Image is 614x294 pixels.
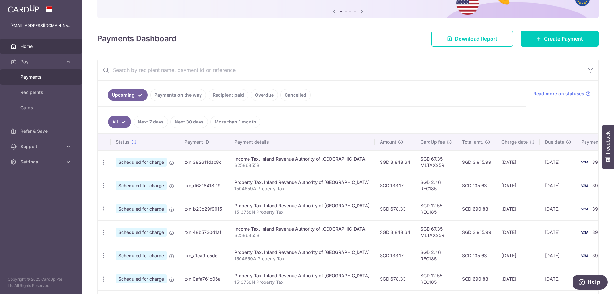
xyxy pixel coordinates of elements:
td: SGD 2.46 REC185 [415,244,457,267]
span: Charge date [501,139,528,145]
div: Income Tax. Inland Revenue Authority of [GEOGRAPHIC_DATA] [234,156,370,162]
a: More than 1 month [210,116,260,128]
td: SGD 678.33 [375,267,415,290]
a: Cancelled [280,89,311,101]
td: SGD 3,848.64 [375,220,415,244]
span: Payments [20,74,63,80]
th: Payment ID [179,134,229,150]
span: Scheduled for charge [116,181,167,190]
img: Bank Card [578,158,591,166]
td: SGD 135.63 [457,244,496,267]
td: txn_382611dac8c [179,150,229,174]
span: Recipients [20,89,63,96]
span: Cards [20,105,63,111]
span: Refer & Save [20,128,63,134]
a: All [108,116,131,128]
span: Create Payment [544,35,583,43]
span: Download Report [455,35,497,43]
td: SGD 678.33 [375,197,415,220]
td: SGD 135.63 [457,174,496,197]
span: Scheduled for charge [116,158,167,167]
span: 3901 [592,229,603,235]
img: Bank Card [578,182,591,189]
td: SGD 133.17 [375,174,415,197]
td: SGD 2.46 REC185 [415,174,457,197]
td: SGD 12.55 REC185 [415,267,457,290]
div: Property Tax. Inland Revenue Authority of [GEOGRAPHIC_DATA] [234,203,370,209]
td: SGD 3,848.64 [375,150,415,174]
span: Support [20,143,63,150]
td: txn_d6818418f19 [179,174,229,197]
span: Settings [20,159,63,165]
span: 3901 [592,253,603,258]
span: Total amt. [462,139,483,145]
td: SGD 690.88 [457,267,496,290]
p: 1513758N Property Tax [234,279,370,285]
span: 3901 [592,159,603,165]
td: [DATE] [496,150,540,174]
a: Upcoming [108,89,148,101]
div: Property Tax. Inland Revenue Authority of [GEOGRAPHIC_DATA] [234,179,370,186]
img: Bank Card [578,228,591,236]
td: [DATE] [496,220,540,244]
a: Overdue [251,89,278,101]
td: [DATE] [496,267,540,290]
span: Due date [545,139,564,145]
td: [DATE] [540,220,576,244]
th: Payment details [229,134,375,150]
a: Recipient paid [209,89,248,101]
span: Feedback [605,131,611,154]
img: CardUp [8,5,39,13]
iframe: Opens a widget where you can find more information [573,275,608,291]
td: [DATE] [496,174,540,197]
a: Read more on statuses [533,91,591,97]
button: Feedback - Show survey [602,125,614,169]
span: 3901 [592,183,603,188]
td: SGD 3,915.99 [457,220,496,244]
img: Bank Card [578,205,591,213]
span: Pay [20,59,63,65]
td: SGD 133.17 [375,244,415,267]
p: 1513758N Property Tax [234,209,370,215]
td: SGD 690.88 [457,197,496,220]
p: S2586855B [234,232,370,239]
td: [DATE] [496,197,540,220]
td: SGD 3,915.99 [457,150,496,174]
img: Bank Card [578,252,591,259]
td: SGD 67.35 MLTAX25R [415,220,457,244]
h4: Payments Dashboard [97,33,177,44]
td: SGD 12.55 REC185 [415,197,457,220]
span: Scheduled for charge [116,204,167,213]
span: Scheduled for charge [116,274,167,283]
td: txn_b23c29f9015 [179,197,229,220]
span: Amount [380,139,396,145]
td: [DATE] [540,197,576,220]
a: Payments on the way [150,89,206,101]
td: txn_48b5730d1af [179,220,229,244]
span: Scheduled for charge [116,228,167,237]
div: Property Tax. Inland Revenue Authority of [GEOGRAPHIC_DATA] [234,249,370,256]
td: SGD 67.35 MLTAX25R [415,150,457,174]
p: 1504659A Property Tax [234,256,370,262]
td: txn_a1ca9fc5def [179,244,229,267]
p: [EMAIL_ADDRESS][DOMAIN_NAME] [10,22,72,29]
td: [DATE] [540,267,576,290]
a: Download Report [431,31,513,47]
td: [DATE] [496,244,540,267]
a: Create Payment [521,31,599,47]
span: Home [20,43,63,50]
div: Income Tax. Inland Revenue Authority of [GEOGRAPHIC_DATA] [234,226,370,232]
span: Read more on statuses [533,91,584,97]
div: Property Tax. Inland Revenue Authority of [GEOGRAPHIC_DATA] [234,273,370,279]
td: [DATE] [540,150,576,174]
td: [DATE] [540,244,576,267]
a: Next 7 days [134,116,168,128]
span: Scheduled for charge [116,251,167,260]
span: Status [116,139,130,145]
input: Search by recipient name, payment id or reference [98,60,583,80]
span: 3901 [592,206,603,211]
td: [DATE] [540,174,576,197]
span: CardUp fee [421,139,445,145]
td: txn_0afa761c06a [179,267,229,290]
